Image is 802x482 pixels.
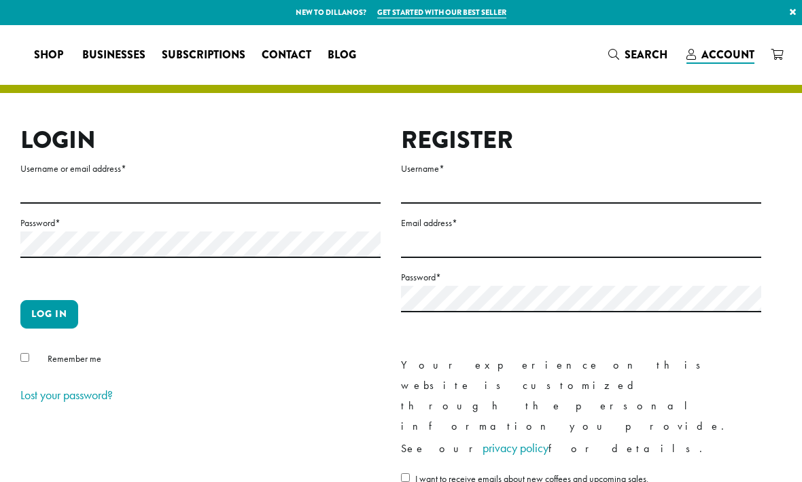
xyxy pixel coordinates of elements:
a: Get started with our best seller [377,7,506,18]
span: Search [625,47,667,62]
span: Remember me [48,352,101,365]
label: Username or email address [20,160,381,177]
span: Contact [262,47,311,64]
a: Shop [26,44,74,66]
input: I want to receive emails about new coffees and upcoming sales. [401,473,410,482]
span: Subscriptions [162,47,245,64]
label: Username [401,160,761,177]
label: Password [401,269,761,286]
a: Lost your password? [20,387,113,403]
a: privacy policy [483,440,548,456]
label: Password [20,215,381,231]
p: Your experience on this website is customized through the personal information you provide. See o... [401,355,761,460]
h2: Register [401,126,761,155]
label: Email address [401,215,761,231]
span: Account [701,47,754,62]
h2: Login [20,126,381,155]
span: Blog [328,47,356,64]
a: Search [600,43,678,66]
button: Log in [20,300,78,329]
span: Shop [34,47,63,64]
span: Businesses [82,47,145,64]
